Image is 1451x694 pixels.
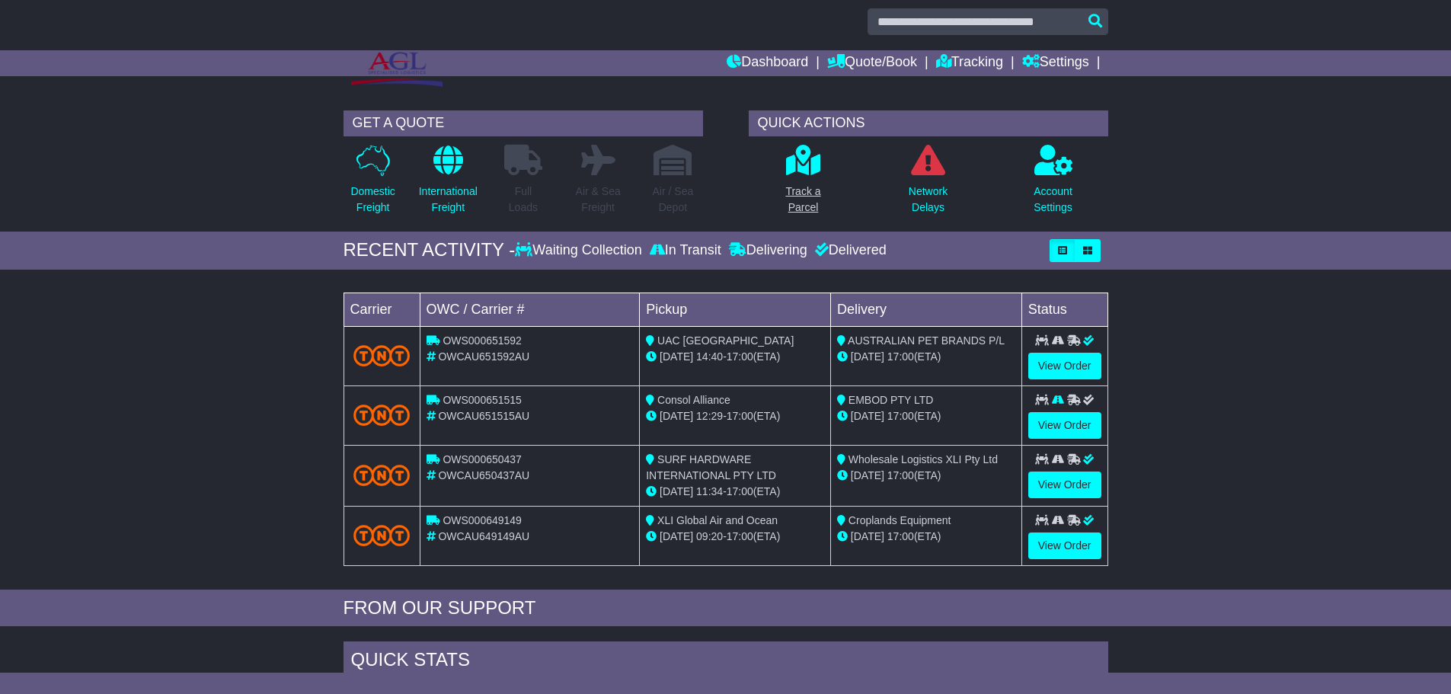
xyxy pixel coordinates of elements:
span: 17:00 [887,410,914,422]
span: OWS000650437 [443,453,522,465]
div: GET A QUOTE [344,110,703,136]
span: [DATE] [851,530,884,542]
span: UAC [GEOGRAPHIC_DATA] [657,334,794,347]
p: International Freight [419,184,478,216]
span: EMBOD PTY LTD [849,394,934,406]
td: OWC / Carrier # [420,293,640,326]
span: [DATE] [660,350,693,363]
td: Delivery [830,293,1021,326]
div: Delivered [811,242,887,259]
span: 17:00 [727,350,753,363]
td: Pickup [640,293,831,326]
span: OWCAU651515AU [438,410,529,422]
span: XLI Global Air and Ocean [657,514,778,526]
p: Full Loads [504,184,542,216]
span: SURF HARDWARE INTERNATIONAL PTY LTD [646,453,776,481]
div: - (ETA) [646,484,824,500]
div: (ETA) [837,349,1015,365]
span: 17:00 [887,350,914,363]
span: OWCAU650437AU [438,469,529,481]
a: View Order [1028,353,1101,379]
a: View Order [1028,472,1101,498]
span: [DATE] [660,530,693,542]
a: InternationalFreight [418,144,478,224]
td: Status [1021,293,1107,326]
td: Carrier [344,293,420,326]
span: 12:29 [696,410,723,422]
p: Air / Sea Depot [653,184,694,216]
a: DomesticFreight [350,144,395,224]
a: Dashboard [727,50,808,76]
a: Quote/Book [827,50,917,76]
a: NetworkDelays [908,144,948,224]
span: [DATE] [851,410,884,422]
div: (ETA) [837,529,1015,545]
a: AccountSettings [1033,144,1073,224]
div: (ETA) [837,408,1015,424]
span: [DATE] [660,410,693,422]
span: 17:00 [727,410,753,422]
div: RECENT ACTIVITY - [344,239,516,261]
p: Network Delays [909,184,948,216]
div: FROM OUR SUPPORT [344,597,1108,619]
a: Track aParcel [785,144,821,224]
div: QUICK ACTIONS [749,110,1108,136]
span: OWS000649149 [443,514,522,526]
img: TNT_Domestic.png [353,465,411,485]
span: 09:20 [696,530,723,542]
span: 11:34 [696,485,723,497]
span: [DATE] [851,350,884,363]
span: 17:00 [727,530,753,542]
img: TNT_Domestic.png [353,405,411,425]
a: View Order [1028,532,1101,559]
div: Delivering [725,242,811,259]
a: Settings [1022,50,1089,76]
span: [DATE] [851,469,884,481]
div: Quick Stats [344,641,1108,683]
span: 17:00 [887,530,914,542]
p: Air & Sea Freight [576,184,621,216]
a: View Order [1028,412,1101,439]
span: AUSTRALIAN PET BRANDS P/L [848,334,1005,347]
img: TNT_Domestic.png [353,525,411,545]
span: 14:40 [696,350,723,363]
span: OWCAU651592AU [438,350,529,363]
span: OWCAU649149AU [438,530,529,542]
span: Wholesale Logistics XLI Pty Ltd [849,453,998,465]
p: Track a Parcel [785,184,820,216]
div: - (ETA) [646,529,824,545]
a: Tracking [936,50,1003,76]
p: Account Settings [1034,184,1072,216]
span: 17:00 [727,485,753,497]
span: Croplands Equipment [849,514,951,526]
span: OWS000651515 [443,394,522,406]
span: [DATE] [660,485,693,497]
div: Waiting Collection [515,242,645,259]
div: - (ETA) [646,408,824,424]
p: Domestic Freight [350,184,395,216]
div: In Transit [646,242,725,259]
span: OWS000651592 [443,334,522,347]
div: - (ETA) [646,349,824,365]
div: (ETA) [837,468,1015,484]
span: 17:00 [887,469,914,481]
img: TNT_Domestic.png [353,345,411,366]
span: Consol Alliance [657,394,730,406]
